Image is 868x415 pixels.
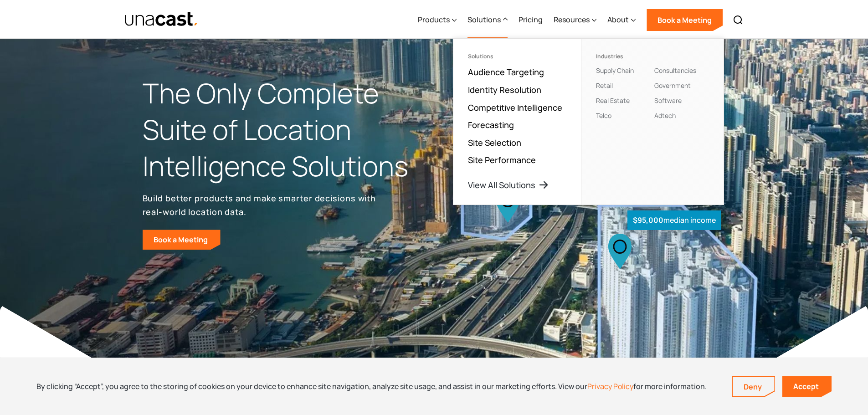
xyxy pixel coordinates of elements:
img: Unacast text logo [124,11,199,27]
a: Government [654,81,691,90]
div: Products [418,14,450,25]
a: Retail [596,81,613,90]
strong: $95,000 [633,215,663,225]
a: Identity Resolution [468,84,541,95]
div: Solutions [468,53,566,60]
a: Forecasting [468,119,514,130]
div: median income [627,210,721,230]
p: Build better products and make smarter decisions with real-world location data. [143,191,380,219]
div: Industries [596,53,651,60]
div: About [607,1,636,39]
a: Consultancies [654,66,696,75]
a: Supply Chain [596,66,634,75]
div: Resources [554,1,596,39]
h1: The Only Complete Suite of Location Intelligence Solutions [143,75,434,184]
a: View All Solutions [468,179,549,190]
a: home [124,11,199,27]
a: Audience Targeting [468,67,544,77]
a: Telco [596,111,611,120]
a: Book a Meeting [647,9,723,31]
a: Privacy Policy [587,381,633,391]
a: Competitive Intelligence [468,102,562,113]
div: Products [418,1,457,39]
a: Pricing [519,1,543,39]
div: By clicking “Accept”, you agree to the storing of cookies on your device to enhance site navigati... [36,381,707,391]
a: Real Estate [596,96,630,105]
div: Solutions [467,14,501,25]
a: Book a Meeting [143,230,221,250]
div: Resources [554,14,590,25]
img: Search icon [733,15,744,26]
a: Accept [782,376,832,397]
a: Software [654,96,682,105]
a: Deny [733,377,775,396]
a: Site Selection [468,137,521,148]
div: Solutions [467,1,508,39]
a: Adtech [654,111,676,120]
nav: Solutions [453,38,724,205]
a: Site Performance [468,154,536,165]
div: About [607,14,629,25]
